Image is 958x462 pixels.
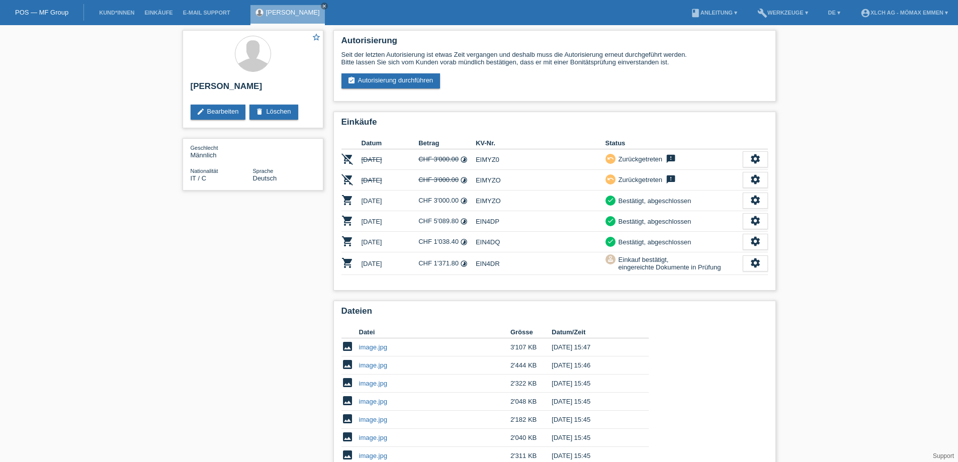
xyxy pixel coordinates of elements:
[362,191,419,211] td: [DATE]
[341,306,768,321] h2: Dateien
[418,149,476,170] td: CHF 3'000.00
[341,377,354,389] i: image
[750,257,761,268] i: settings
[476,149,605,170] td: EIMYZ0
[253,168,274,174] span: Sprache
[321,3,328,10] a: close
[510,411,552,429] td: 2'182 KB
[178,10,235,16] a: E-Mail Support
[607,238,614,245] i: check
[341,431,354,443] i: image
[341,395,354,407] i: image
[552,375,634,393] td: [DATE] 15:45
[552,429,634,447] td: [DATE] 15:45
[341,340,354,352] i: image
[94,10,139,16] a: Kund*innen
[616,196,691,206] div: Bestätigt, abgeschlossen
[191,105,246,120] a: editBearbeiten
[552,326,634,338] th: Datum/Zeit
[341,51,768,66] div: Seit der letzten Autorisierung ist etwas Zeit vergangen und deshalb muss die Autorisierung erneut...
[476,211,605,232] td: EIN4DP
[266,9,320,16] a: [PERSON_NAME]
[460,176,468,184] i: Fixe Raten - Zinsübernahme durch Kunde (12 Raten)
[476,137,605,149] th: KV-Nr.
[418,252,476,275] td: CHF 1'371.80
[341,153,354,165] i: POSP00017115
[552,356,634,375] td: [DATE] 15:46
[750,195,761,206] i: settings
[341,449,354,461] i: image
[607,175,614,182] i: undo
[341,257,354,269] i: POSP00028274
[341,358,354,371] i: image
[552,338,634,356] td: [DATE] 15:47
[341,36,768,51] h2: Autorisierung
[607,155,614,162] i: undo
[605,137,743,149] th: Status
[191,174,207,182] span: Italien / C / 08.01.2007
[665,174,677,184] i: feedback
[418,170,476,191] td: CHF 3'000.00
[341,194,354,206] i: POSP00017117
[362,170,419,191] td: [DATE]
[685,10,742,16] a: bookAnleitung ▾
[750,153,761,164] i: settings
[362,232,419,252] td: [DATE]
[460,218,468,225] i: Fixe Raten - Zinsübernahme durch Kunde (36 Raten)
[15,9,68,16] a: POS — MF Group
[341,173,354,186] i: POSP00017116
[510,393,552,411] td: 2'048 KB
[757,8,767,18] i: build
[359,452,387,459] a: image.jpg
[322,4,327,9] i: close
[359,416,387,423] a: image.jpg
[253,174,277,182] span: Deutsch
[510,338,552,356] td: 3'107 KB
[362,252,419,275] td: [DATE]
[191,81,315,97] h2: [PERSON_NAME]
[359,343,387,351] a: image.jpg
[359,434,387,441] a: image.jpg
[616,174,662,185] div: Zurückgetreten
[359,361,387,369] a: image.jpg
[460,260,468,267] i: Fixe Raten - Zinsübernahme durch Kunde (36 Raten)
[750,215,761,226] i: settings
[362,137,419,149] th: Datum
[418,232,476,252] td: CHF 1'038.40
[476,191,605,211] td: EIMYZO
[191,145,218,151] span: Geschlecht
[510,326,552,338] th: Grösse
[510,429,552,447] td: 2'040 KB
[855,10,953,16] a: account_circleXLCH AG - Mömax Emmen ▾
[460,156,468,163] i: Fixe Raten - Zinsübernahme durch Kunde (12 Raten)
[752,10,813,16] a: buildWerkzeuge ▾
[341,215,354,227] i: POSP00028271
[460,197,468,205] i: Fixe Raten - Zinsübernahme durch Kunde (12 Raten)
[616,254,721,272] div: Einkauf bestätigt, eingereichte Dokumente in Prüfung
[616,154,662,164] div: Zurückgetreten
[191,144,253,159] div: Männlich
[359,326,510,338] th: Datei
[312,33,321,42] i: star_border
[362,211,419,232] td: [DATE]
[607,255,614,262] i: approval
[552,411,634,429] td: [DATE] 15:45
[690,8,701,18] i: book
[418,191,476,211] td: CHF 3'000.00
[347,76,356,84] i: assignment_turned_in
[418,211,476,232] td: CHF 5'089.80
[860,8,870,18] i: account_circle
[607,217,614,224] i: check
[476,232,605,252] td: EIN4DQ
[359,380,387,387] a: image.jpg
[341,413,354,425] i: image
[197,108,205,116] i: edit
[418,137,476,149] th: Betrag
[616,237,691,247] div: Bestätigt, abgeschlossen
[552,393,634,411] td: [DATE] 15:45
[139,10,178,16] a: Einkäufe
[249,105,298,120] a: deleteLöschen
[255,108,264,116] i: delete
[823,10,845,16] a: DE ▾
[341,73,441,88] a: assignment_turned_inAutorisierung durchführen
